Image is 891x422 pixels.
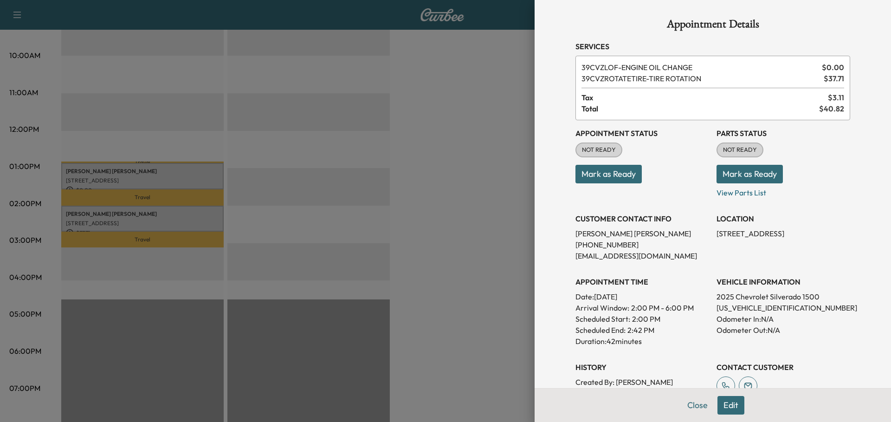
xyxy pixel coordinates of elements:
[575,250,709,261] p: [EMAIL_ADDRESS][DOMAIN_NAME]
[575,165,642,183] button: Mark as Ready
[717,145,762,155] span: NOT READY
[717,291,850,302] p: 2025 Chevrolet Silverado 1500
[581,92,828,103] span: Tax
[717,362,850,373] h3: CONTACT CUSTOMER
[717,165,783,183] button: Mark as Ready
[824,73,844,84] span: $ 37.71
[631,302,694,313] span: 2:00 PM - 6:00 PM
[681,396,714,415] button: Close
[575,325,626,336] p: Scheduled End:
[581,73,820,84] span: TIRE ROTATION
[717,228,850,239] p: [STREET_ADDRESS]
[575,302,709,313] p: Arrival Window:
[717,396,744,415] button: Edit
[575,377,709,388] p: Created By : [PERSON_NAME]
[575,128,709,139] h3: Appointment Status
[717,128,850,139] h3: Parts Status
[575,276,709,287] h3: APPOINTMENT TIME
[822,62,844,73] span: $ 0.00
[575,388,709,399] p: Created At : [DATE] 10:05:59 AM
[575,19,850,33] h1: Appointment Details
[575,239,709,250] p: [PHONE_NUMBER]
[717,183,850,198] p: View Parts List
[581,62,818,73] span: ENGINE OIL CHANGE
[581,103,819,114] span: Total
[576,145,621,155] span: NOT READY
[575,228,709,239] p: [PERSON_NAME] [PERSON_NAME]
[717,302,850,313] p: [US_VEHICLE_IDENTIFICATION_NUMBER]
[575,213,709,224] h3: CUSTOMER CONTACT INFO
[575,313,630,325] p: Scheduled Start:
[717,213,850,224] h3: LOCATION
[627,325,654,336] p: 2:42 PM
[717,276,850,287] h3: VEHICLE INFORMATION
[575,362,709,373] h3: History
[717,325,850,336] p: Odometer Out: N/A
[717,313,850,325] p: Odometer In: N/A
[828,92,844,103] span: $ 3.11
[575,41,850,52] h3: Services
[819,103,844,114] span: $ 40.82
[575,291,709,302] p: Date: [DATE]
[575,336,709,347] p: Duration: 42 minutes
[632,313,660,325] p: 2:00 PM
